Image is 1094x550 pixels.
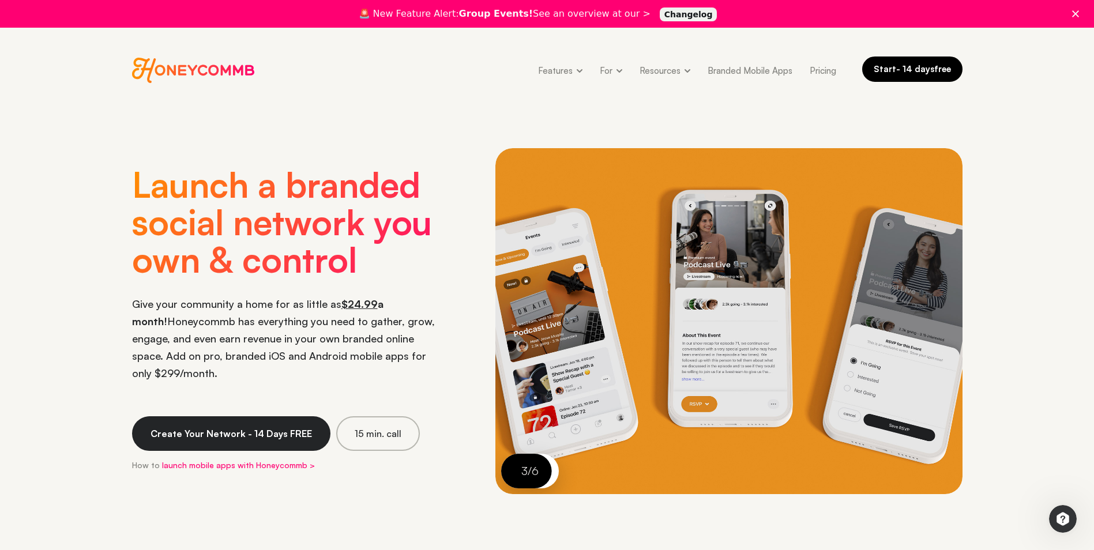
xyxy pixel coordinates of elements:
a: Go to Honeycommb homepage [132,58,255,83]
span: Honeycommb [132,58,255,83]
b: Group Events! [459,8,533,19]
a: Create Your Network - 14 Days FREE [132,416,330,451]
a: launch mobile apps with Honeycommb > [162,460,315,470]
a: For [591,58,631,84]
div: Give your community a home for as little as Honeycommb has everything you need to gather, grow, e... [132,295,443,382]
a: Branded Mobile Apps [699,58,801,84]
a: Changelog [660,7,717,21]
span: Create Your Network - 14 Days FREE [151,428,312,439]
a: Pricing [801,58,845,84]
a: Resources [631,58,699,84]
a: Start- 14 daysfree [862,56,963,82]
h1: Launch a branded social network you own & control [132,165,443,295]
iframe: Intercom live chat [1049,505,1077,533]
div: Honeycommb navigation [529,58,845,84]
span: 15 min. call [355,428,401,439]
u: $24.99 [341,297,378,310]
div: Close [1072,10,1084,17]
a: Features [529,58,591,84]
a: 15 min. call [336,416,420,451]
div: 🚨 New Feature Alert: See an overview at our > [359,8,651,20]
span: How to [132,460,160,470]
